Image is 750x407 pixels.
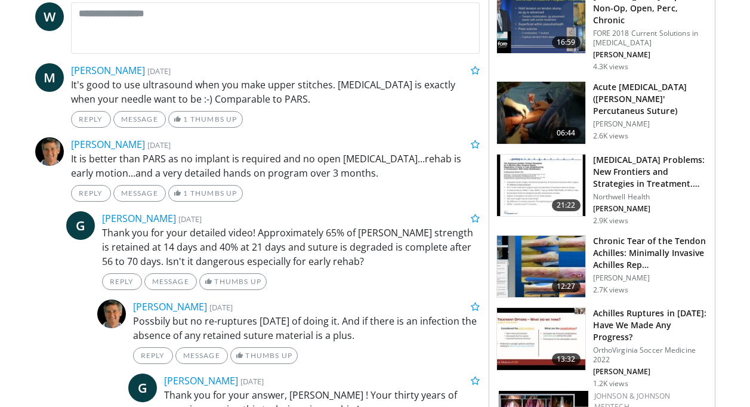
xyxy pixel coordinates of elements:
[593,131,628,141] p: 2.6K views
[147,140,171,150] small: [DATE]
[183,189,188,198] span: 1
[593,50,708,60] p: [PERSON_NAME]
[178,214,202,224] small: [DATE]
[113,111,166,128] a: Message
[147,66,171,76] small: [DATE]
[35,2,64,31] a: W
[593,235,708,271] h3: Chronic Tear of the Tendon Achilles: Minimally Invasive Achilles Rep…
[168,185,243,202] a: 1 Thumbs Up
[113,185,166,202] a: Message
[552,127,581,139] span: 06:44
[128,374,157,402] a: G
[35,137,64,166] img: Avatar
[71,138,145,151] a: [PERSON_NAME]
[593,367,708,377] p: [PERSON_NAME]
[496,307,708,388] a: 13:32 Achilles Ruptures in [DATE]: Have We Made Any Progress? OrthoVirginia Soccer Medicine 2022 ...
[593,273,708,283] p: [PERSON_NAME]
[497,308,585,370] img: 5ac26977-2216-42a7-a9ea-12d4357ee4b1.150x105_q85_crop-smart_upscale.jpg
[199,273,267,290] a: Thumbs Up
[209,302,233,313] small: [DATE]
[593,81,708,117] h3: Acute [MEDICAL_DATA] ([PERSON_NAME]' Percutaneus Suture)
[133,347,173,364] a: Reply
[496,81,708,144] a: 06:44 Acute [MEDICAL_DATA] ([PERSON_NAME]' Percutaneus Suture) [PERSON_NAME] 2.6K views
[496,154,708,226] a: 21:22 [MEDICAL_DATA] Problems: New Frontiers and Strategies in Treatment.… Northwell Health [PERS...
[496,235,708,298] a: 12:27 Chronic Tear of the Tendon Achilles: Minimally Invasive Achilles Rep… [PERSON_NAME] 2.7K views
[497,236,585,298] img: FZUcRHgrY5h1eNdH4xMDoxOjBzMTt2bJ.150x105_q85_crop-smart_upscale.jpg
[71,78,480,106] p: It's good to use ultrasound when you make upper stitches. [MEDICAL_DATA] is exactly when your nee...
[71,185,111,202] a: Reply
[240,376,264,387] small: [DATE]
[552,36,581,48] span: 16:59
[593,192,708,202] p: Northwell Health
[102,226,480,269] p: Thank you for your detailed video! Approximately 65% of [PERSON_NAME] strength is retained at 14 ...
[35,63,64,92] a: M
[102,273,142,290] a: Reply
[164,374,238,387] a: [PERSON_NAME]
[230,347,298,364] a: Thumbs Up
[593,204,708,214] p: [PERSON_NAME]
[593,307,708,343] h3: Achilles Ruptures in [DATE]: Have We Made Any Progress?
[497,82,585,144] img: e1d746bb-9ec2-4298-8eab-5fa508bf1037.150x105_q85_crop-smart_upscale.jpg
[593,154,708,190] h3: [MEDICAL_DATA] Problems: New Frontiers and Strategies in Treatment.…
[593,379,628,388] p: 1.2K views
[133,314,480,343] p: Possbily but no re-ruptures [DATE] of doing it. And if there is an infection the absence of any r...
[97,300,126,328] img: Avatar
[183,115,188,124] span: 1
[593,119,708,129] p: [PERSON_NAME]
[102,212,176,225] a: [PERSON_NAME]
[71,64,145,77] a: [PERSON_NAME]
[71,111,111,128] a: Reply
[593,29,708,48] p: FORE 2018 Current Solutions in [MEDICAL_DATA]
[144,273,197,290] a: Message
[71,152,480,180] p: It is better than PARS as no implant is required and no open [MEDICAL_DATA]...rehab is early moti...
[552,280,581,292] span: 12:27
[593,285,628,295] p: 2.7K views
[593,62,628,72] p: 4.3K views
[552,199,581,211] span: 21:22
[168,111,243,128] a: 1 Thumbs Up
[593,346,708,365] p: OrthoVirginia Soccer Medicine 2022
[133,300,207,313] a: [PERSON_NAME]
[497,155,585,217] img: 1be36e8a-cc62-43b3-9d1f-d201781fcbf7.150x105_q85_crop-smart_upscale.jpg
[552,353,581,365] span: 13:32
[66,211,95,240] a: G
[593,216,628,226] p: 2.9K views
[175,347,228,364] a: Message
